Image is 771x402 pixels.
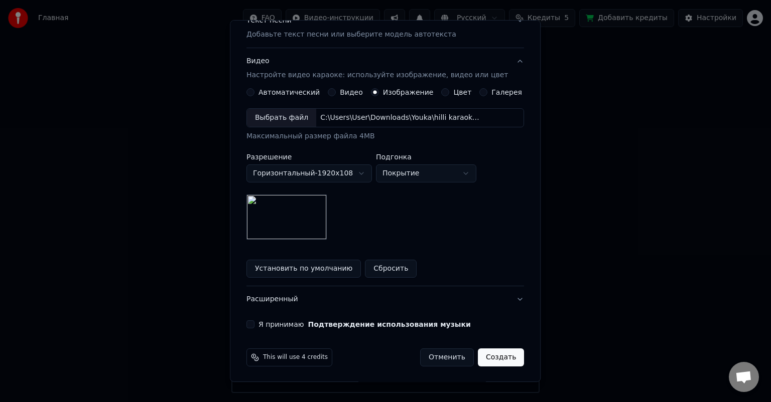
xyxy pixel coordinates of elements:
label: Изображение [383,89,434,96]
label: Цвет [454,89,472,96]
button: Отменить [420,348,474,366]
div: Выбрать файл [247,109,316,127]
button: Сбросить [365,260,417,278]
div: Максимальный размер файла 4MB [246,131,524,141]
button: Создать [478,348,524,366]
label: Подгонка [376,153,476,160]
div: C:\Users\User\Downloads\Youka\hilli karaoke .jpg [316,113,487,123]
button: Расширенный [246,286,524,312]
p: Настройте видео караоке: используйте изображение, видео или цвет [246,70,508,80]
div: Видео [246,56,508,80]
label: Галерея [492,89,523,96]
button: ВидеоНастройте видео караоке: используйте изображение, видео или цвет [246,48,524,88]
button: Я принимаю [308,321,471,328]
p: Добавьте текст песни или выберите модель автотекста [246,30,456,40]
label: Разрешение [246,153,372,160]
label: Автоматический [259,89,320,96]
div: Текст песни [246,16,292,26]
label: Я принимаю [259,321,471,328]
button: Установить по умолчанию [246,260,361,278]
button: Текст песниДобавьте текст песни или выберите модель автотекста [246,8,524,48]
span: This will use 4 credits [263,353,328,361]
label: Видео [340,89,363,96]
div: ВидеоНастройте видео караоке: используйте изображение, видео или цвет [246,88,524,286]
